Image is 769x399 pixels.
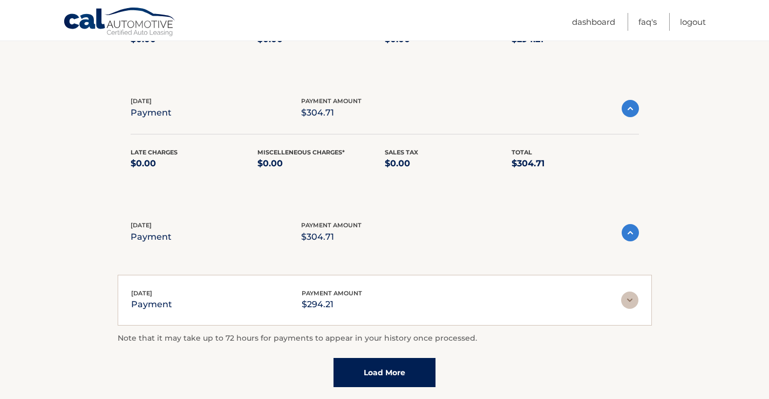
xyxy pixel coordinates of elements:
a: Cal Automotive [63,7,176,38]
span: [DATE] [131,221,152,229]
span: Total [512,148,532,156]
span: payment amount [301,97,362,105]
span: [DATE] [131,97,152,105]
p: $0.00 [385,156,512,171]
a: FAQ's [638,13,657,31]
a: Logout [680,13,706,31]
p: $304.71 [301,105,362,120]
img: accordion-active.svg [622,100,639,117]
a: Load More [334,358,435,387]
span: [DATE] [131,289,152,297]
img: accordion-active.svg [622,224,639,241]
p: $0.00 [257,156,385,171]
span: payment amount [302,289,362,297]
p: $0.00 [131,156,258,171]
span: Miscelleneous Charges* [257,148,345,156]
p: $304.71 [512,156,639,171]
p: $294.21 [302,297,362,312]
a: Dashboard [572,13,615,31]
span: Sales Tax [385,148,418,156]
p: Note that it may take up to 72 hours for payments to appear in your history once processed. [118,332,652,345]
p: payment [131,105,172,120]
p: payment [131,297,172,312]
span: Late Charges [131,148,178,156]
span: payment amount [301,221,362,229]
img: accordion-rest.svg [621,292,638,309]
p: $304.71 [301,229,362,245]
p: payment [131,229,172,245]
